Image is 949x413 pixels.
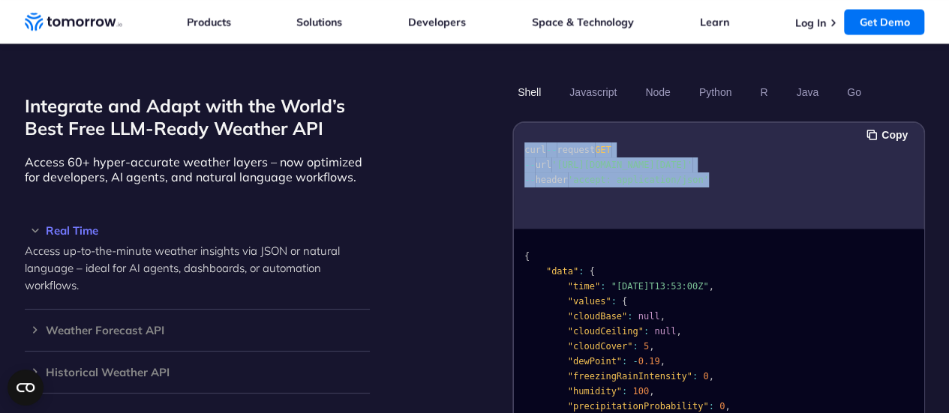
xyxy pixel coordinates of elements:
span: curl [524,145,546,155]
h2: Integrate and Adapt with the World’s Best Free LLM-Ready Weather API [25,94,370,139]
a: Space & Technology [532,15,634,28]
h3: Real Time [25,225,370,236]
span: "humidity" [567,385,621,396]
span: : [708,400,713,411]
span: , [708,280,713,291]
button: Copy [866,127,912,143]
button: Javascript [564,79,622,105]
span: "freezingRainIntensity" [567,370,692,381]
span: : [622,355,627,366]
span: null [654,325,676,336]
span: url [535,160,551,170]
a: Solutions [296,15,342,28]
span: "values" [567,295,611,306]
span: 0 [703,370,708,381]
span: header [535,175,567,185]
a: Products [187,15,231,28]
p: Access up-to-the-minute weather insights via JSON or natural language – ideal for AI agents, dash... [25,242,370,294]
span: 100 [632,385,649,396]
span: "cloudCeiling" [567,325,643,336]
a: Home link [25,10,122,33]
h3: Weather Forecast API [25,325,370,336]
span: , [659,355,665,366]
span: "precipitationProbability" [567,400,708,411]
span: 'accept: application/json' [567,175,708,185]
span: : [578,265,584,276]
span: '[URL][DOMAIN_NAME][DATE]' [551,160,692,170]
span: , [725,400,730,411]
button: Node [640,79,675,105]
span: , [649,340,654,351]
a: Learn [700,15,729,28]
span: { [589,265,594,276]
span: : [643,325,648,336]
span: - [632,355,638,366]
span: : [622,385,627,396]
span: , [676,325,681,336]
span: : [632,340,638,351]
button: Go [841,79,866,105]
span: -- [524,160,535,170]
span: "cloudCover" [567,340,632,351]
span: : [611,295,616,306]
button: Open CMP widget [8,370,44,406]
span: null [638,310,659,321]
span: 0.19 [638,355,659,366]
button: Shell [512,79,546,105]
span: "time" [567,280,599,291]
button: R [755,79,773,105]
span: 5 [643,340,648,351]
h3: Historical Weather API [25,367,370,378]
span: : [692,370,697,381]
span: : [600,280,605,291]
a: Log In [794,16,825,29]
button: Python [693,79,737,105]
span: "[DATE]T13:53:00Z" [611,280,708,291]
a: Get Demo [844,9,924,34]
a: Developers [408,15,466,28]
span: , [708,370,713,381]
span: "data" [545,265,578,276]
span: -- [545,145,556,155]
span: { [622,295,627,306]
span: GET [594,145,611,155]
span: , [659,310,665,321]
span: "cloudBase" [567,310,626,321]
span: , [649,385,654,396]
button: Java [791,79,824,105]
span: "dewPoint" [567,355,621,366]
span: request [557,145,595,155]
span: -- [524,175,535,185]
span: 0 [719,400,725,411]
p: Access 60+ hyper-accurate weather layers – now optimized for developers, AI agents, and natural l... [25,154,370,184]
span: : [627,310,632,321]
span: { [524,250,530,261]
